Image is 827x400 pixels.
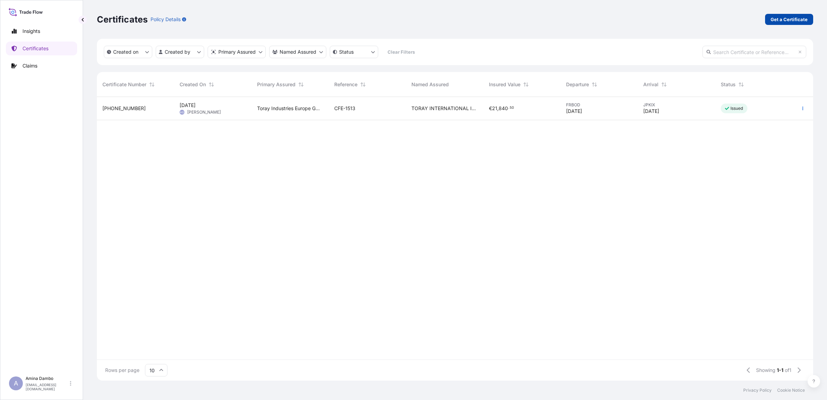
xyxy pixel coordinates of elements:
span: of 1 [785,367,791,374]
button: Sort [660,80,668,89]
button: createdBy Filter options [156,46,204,58]
span: . [508,107,509,109]
a: Get a Certificate [765,14,813,25]
button: Sort [359,80,367,89]
a: Certificates [6,42,77,55]
a: Privacy Policy [743,388,772,393]
button: certificateStatus Filter options [330,46,378,58]
button: Sort [207,80,216,89]
span: Created On [180,81,206,88]
span: TORAY INTERNATIONAL INC. [411,105,478,112]
p: Amina Dambo [26,376,69,381]
button: Sort [148,80,156,89]
button: cargoOwner Filter options [269,46,326,58]
span: JPKIX [643,102,709,108]
button: distributor Filter options [208,46,266,58]
span: [PERSON_NAME] [187,109,221,115]
p: [EMAIL_ADDRESS][DOMAIN_NAME] [26,383,69,391]
span: € [489,106,492,111]
p: Insights [22,28,40,35]
p: Get a Certificate [771,16,808,23]
p: Issued [730,106,743,111]
a: Cookie Notice [777,388,805,393]
a: Insights [6,24,77,38]
button: Sort [522,80,530,89]
p: Named Assured [280,48,316,55]
p: Certificates [22,45,48,52]
button: Clear Filters [382,46,420,57]
span: Rows per page [105,367,139,374]
span: 840 [499,106,508,111]
p: Created on [113,48,138,55]
span: FRBOD [566,102,632,108]
button: Sort [590,80,599,89]
a: Claims [6,59,77,73]
span: Toray Industries Europe Gmbh [257,105,323,112]
span: Insured Value [489,81,520,88]
span: Primary Assured [257,81,296,88]
button: createdOn Filter options [104,46,152,58]
button: Sort [737,80,745,89]
span: 21 [492,106,497,111]
p: Claims [22,62,37,69]
p: Primary Assured [218,48,256,55]
span: Departure [566,81,589,88]
span: Status [721,81,736,88]
span: A [14,380,18,387]
p: Created by [165,48,190,55]
p: Clear Filters [388,48,415,55]
span: [DATE] [180,102,196,109]
span: 50 [510,107,514,109]
span: Reference [334,81,357,88]
span: [PHONE_NUMBER] [102,105,146,112]
span: [DATE] [643,108,659,115]
span: 1-1 [777,367,783,374]
span: Certificate Number [102,81,146,88]
p: Policy Details [151,16,181,23]
span: [DATE] [566,108,582,115]
span: Showing [756,367,775,374]
p: Certificates [97,14,148,25]
button: Sort [297,80,305,89]
span: Named Assured [411,81,449,88]
input: Search Certificate or Reference... [702,46,806,58]
p: Status [339,48,354,55]
span: Arrival [643,81,658,88]
span: AD [180,109,184,116]
span: CFE-1513 [334,105,355,112]
span: , [497,106,499,111]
